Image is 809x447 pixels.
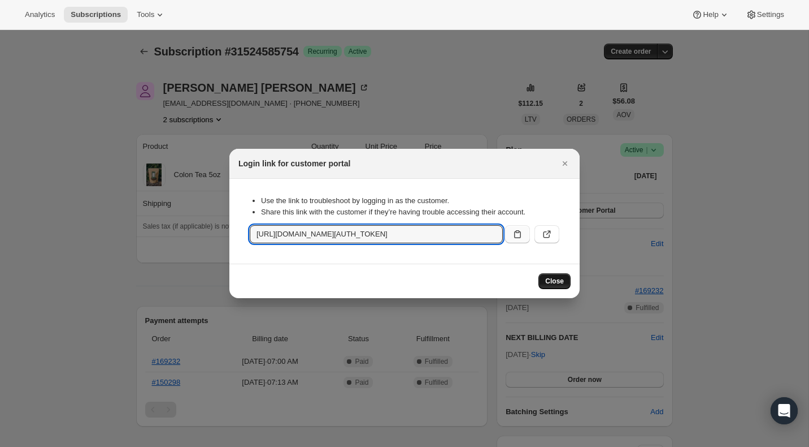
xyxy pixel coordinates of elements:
[771,397,798,424] div: Open Intercom Messenger
[71,10,121,19] span: Subscriptions
[238,158,350,169] h2: Login link for customer portal
[18,7,62,23] button: Analytics
[137,10,154,19] span: Tools
[261,207,559,218] li: Share this link with the customer if they’re having trouble accessing their account.
[557,156,573,171] button: Close
[703,10,718,19] span: Help
[64,7,128,23] button: Subscriptions
[25,10,55,19] span: Analytics
[130,7,172,23] button: Tools
[545,277,564,286] span: Close
[757,10,784,19] span: Settings
[685,7,736,23] button: Help
[739,7,791,23] button: Settings
[261,195,559,207] li: Use the link to troubleshoot by logging in as the customer.
[538,273,571,289] button: Close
